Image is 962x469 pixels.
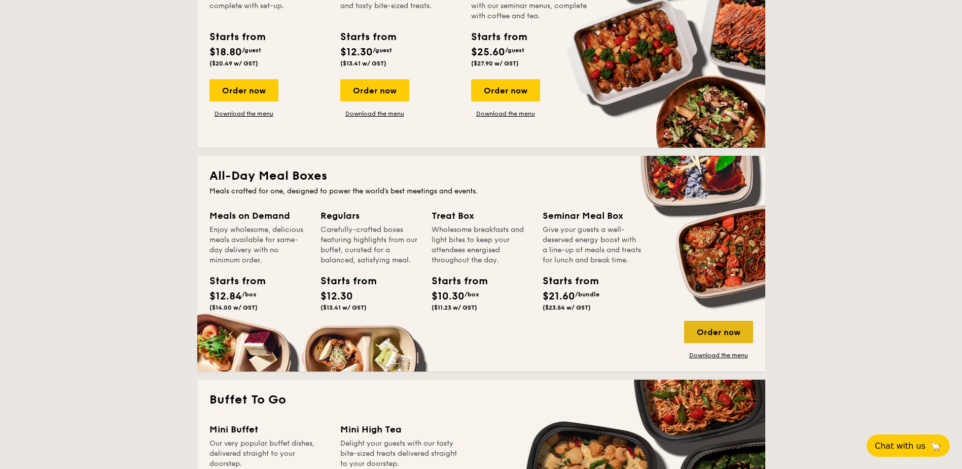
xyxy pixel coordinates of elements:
[471,29,526,45] div: Starts from
[209,439,328,469] div: Our very popular buffet dishes, delivered straight to your doorstep.
[575,291,599,298] span: /bundle
[471,60,519,67] span: ($27.90 w/ GST)
[242,291,257,298] span: /box
[209,79,278,102] div: Order now
[340,60,386,67] span: ($13.41 w/ GST)
[209,290,242,303] span: $12.84
[242,47,261,54] span: /guest
[209,209,308,223] div: Meals on Demand
[930,440,942,452] span: 🦙
[432,225,530,265] div: Wholesome breakfasts and light bites to keep your attendees energised throughout the day.
[471,79,540,102] div: Order now
[432,209,530,223] div: Treat Box
[471,110,540,118] a: Download the menu
[209,422,328,437] div: Mini Buffet
[340,29,396,45] div: Starts from
[432,304,477,311] span: ($11.23 w/ GST)
[432,290,465,303] span: $10.30
[209,274,255,289] div: Starts from
[209,60,258,67] span: ($20.49 w/ GST)
[340,46,373,58] span: $12.30
[320,225,419,265] div: Carefully-crafted boxes featuring highlights from our buffet, curated for a balanced, satisfying ...
[209,110,278,118] a: Download the menu
[209,186,753,196] div: Meals crafted for one, designed to power the world's best meetings and events.
[543,209,642,223] div: Seminar Meal Box
[320,274,366,289] div: Starts from
[340,79,409,102] div: Order now
[471,46,505,58] span: $25.60
[875,441,925,451] span: Chat with us
[320,304,367,311] span: ($13.41 w/ GST)
[209,46,242,58] span: $18.80
[209,29,265,45] div: Starts from
[320,290,353,303] span: $12.30
[867,434,950,457] button: Chat with us🦙
[340,439,459,469] div: Delight your guests with our tasty bite-sized treats delivered straight to your doorstep.
[373,47,392,54] span: /guest
[340,422,459,437] div: Mini High Tea
[543,304,591,311] span: ($23.54 w/ GST)
[209,304,258,311] span: ($14.00 w/ GST)
[432,274,477,289] div: Starts from
[505,47,524,54] span: /guest
[543,225,642,265] div: Give your guests a well-deserved energy boost with a line-up of meals and treats for lunch and br...
[209,392,753,408] h2: Buffet To Go
[543,274,588,289] div: Starts from
[684,351,753,359] a: Download the menu
[320,209,419,223] div: Regulars
[209,168,753,184] h2: All-Day Meal Boxes
[340,110,409,118] a: Download the menu
[684,321,753,343] div: Order now
[209,225,308,265] div: Enjoy wholesome, delicious meals available for same-day delivery with no minimum order.
[543,290,575,303] span: $21.60
[465,291,479,298] span: /box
